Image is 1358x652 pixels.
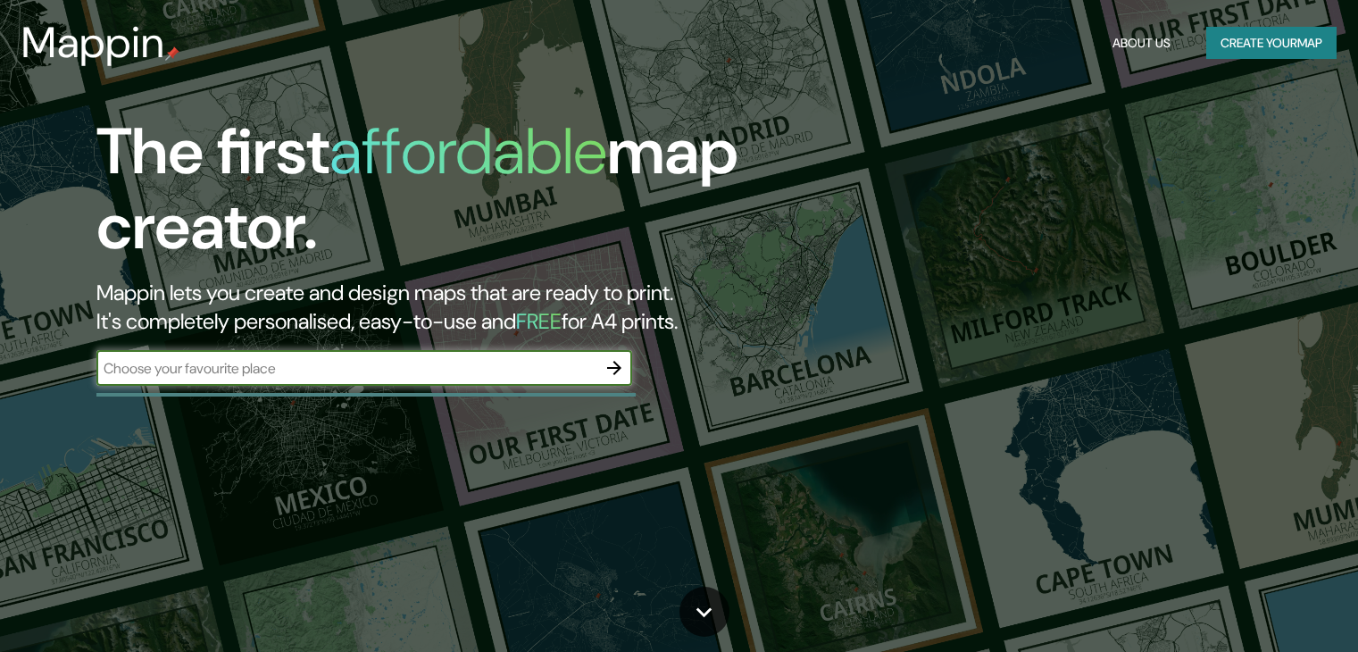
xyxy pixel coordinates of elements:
h5: FREE [516,307,562,335]
input: Choose your favourite place [96,358,596,379]
button: About Us [1105,27,1178,60]
h3: Mappin [21,18,165,68]
h1: affordable [329,110,607,193]
img: mappin-pin [165,46,179,61]
h1: The first map creator. [96,114,776,279]
button: Create yourmap [1206,27,1337,60]
h2: Mappin lets you create and design maps that are ready to print. It's completely personalised, eas... [96,279,776,336]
